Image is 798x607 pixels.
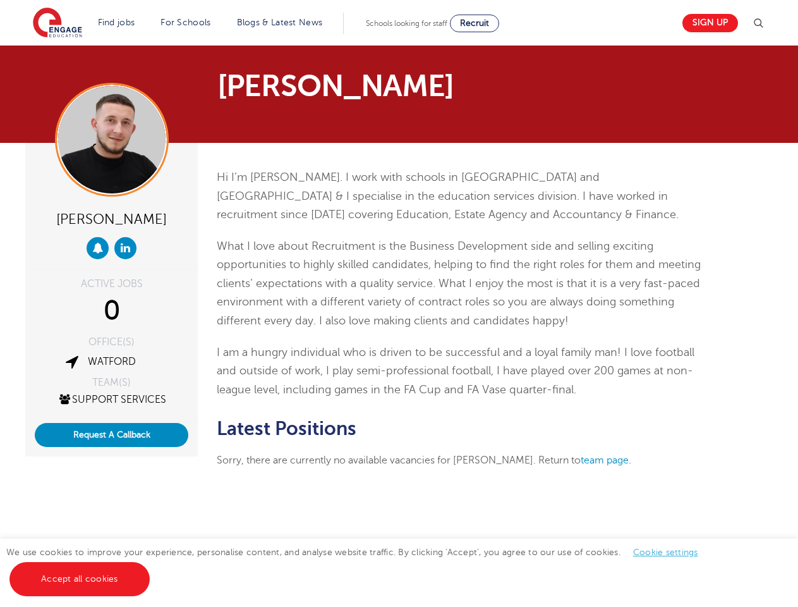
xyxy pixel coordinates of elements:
div: [PERSON_NAME] [35,206,188,231]
button: Request A Callback [35,423,188,447]
span: Recruit [460,18,489,28]
a: Sign up [682,14,738,32]
a: Accept all cookies [9,562,150,596]
a: For Schools [160,18,210,27]
a: Support Services [57,394,166,405]
a: Blogs & Latest News [237,18,323,27]
a: Cookie settings [633,548,698,557]
a: Find jobs [98,18,135,27]
span: Schools looking for staff [366,19,447,28]
div: 0 [35,295,188,327]
a: Watford [88,356,136,367]
p: What I love about Recruitment is the Business Development side and selling exciting opportunities... [217,237,709,331]
img: Engage Education [33,8,82,39]
p: Sorry, there are currently no available vacancies for [PERSON_NAME]. Return to . [217,452,709,469]
a: team page [581,455,629,466]
div: TEAM(S) [35,377,188,388]
a: Recruit [450,15,499,32]
p: I am a hungry individual who is driven to be successful and a loyal family man! I love football a... [217,343,709,400]
h1: [PERSON_NAME] [217,71,517,101]
div: OFFICE(S) [35,337,188,347]
p: Hi I’m [PERSON_NAME]. I work with schools in [GEOGRAPHIC_DATA] and [GEOGRAPHIC_DATA] & I speciali... [217,168,709,224]
h2: Latest Positions [217,418,709,439]
span: We use cookies to improve your experience, personalise content, and analyse website traffic. By c... [6,548,711,584]
div: ACTIVE JOBS [35,279,188,289]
